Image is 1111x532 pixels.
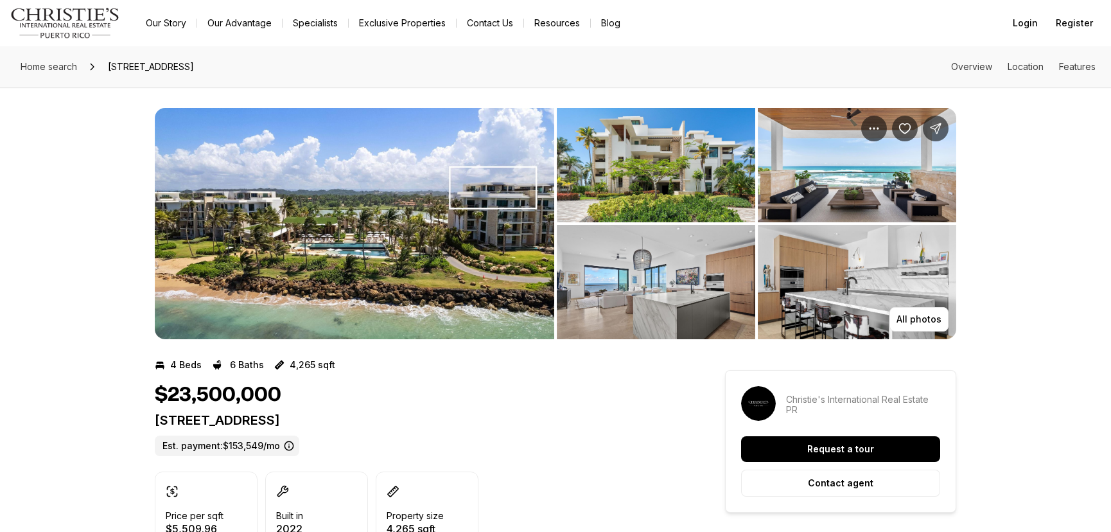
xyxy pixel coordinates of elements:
[1013,18,1038,28] span: Login
[951,61,992,72] a: Skip to: Overview
[155,108,554,339] li: 1 of 8
[892,116,918,141] button: Save Property: 4141 WEST POINT RESIDENCES BUILDING 1 #4141
[457,14,523,32] button: Contact Us
[290,360,335,370] p: 4,265 sqft
[557,108,956,339] li: 2 of 8
[276,511,303,521] p: Built in
[786,395,940,415] p: Christie's International Real Estate PR
[136,14,197,32] a: Our Story
[758,108,956,222] button: View image gallery
[155,108,554,339] button: View image gallery
[15,57,82,77] a: Home search
[951,62,1096,72] nav: Page section menu
[807,444,874,454] p: Request a tour
[524,14,590,32] a: Resources
[923,116,949,141] button: Share Property: 4141 WEST POINT RESIDENCES BUILDING 1 #4141
[1059,61,1096,72] a: Skip to: Features
[808,478,873,488] p: Contact agent
[166,511,223,521] p: Price per sqft
[1048,10,1101,36] button: Register
[103,57,199,77] span: [STREET_ADDRESS]
[10,8,120,39] img: logo
[197,14,282,32] a: Our Advantage
[557,108,755,222] button: View image gallery
[155,383,281,407] h1: $23,500,000
[155,108,956,339] div: Listing Photos
[21,61,77,72] span: Home search
[283,14,348,32] a: Specialists
[387,511,444,521] p: Property size
[230,360,264,370] p: 6 Baths
[155,436,299,456] label: Est. payment: $153,549/mo
[861,116,887,141] button: Property options
[741,470,940,497] button: Contact agent
[741,436,940,462] button: Request a tour
[212,355,264,375] button: 6 Baths
[155,412,679,428] p: [STREET_ADDRESS]
[1008,61,1044,72] a: Skip to: Location
[170,360,202,370] p: 4 Beds
[1056,18,1093,28] span: Register
[557,225,755,339] button: View image gallery
[758,225,956,339] button: View image gallery
[897,314,941,324] p: All photos
[889,307,949,332] button: All photos
[349,14,456,32] a: Exclusive Properties
[591,14,631,32] a: Blog
[1005,10,1045,36] button: Login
